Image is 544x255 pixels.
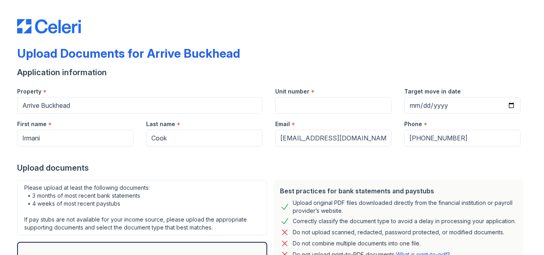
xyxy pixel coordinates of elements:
div: Do not combine multiple documents into one file. [293,239,421,248]
label: Last name [146,120,175,128]
div: Best practices for bank statements and paystubs [280,186,517,196]
div: Please upload at least the following documents: • 3 months of most recent bank statements • 4 wee... [17,180,267,236]
label: Email [275,120,290,128]
div: Upload original PDF files downloaded directly from the financial institution or payroll provider’... [293,199,517,215]
label: Property [17,88,41,95]
div: Correctly classify the document type to avoid a delay in processing your application. [293,216,516,226]
div: Application information [17,67,527,78]
label: Target move in date [404,88,461,95]
label: Unit number [275,88,309,95]
img: CE_Logo_Blue-a8612792a0a2168367f1c8372b55b34899dd931a85d93a1a3d3e32e68fde9ad4.png [17,19,81,33]
div: Upload Documents for Arrive Buckhead [17,46,240,60]
label: First name [17,120,47,128]
div: Upload documents [17,162,527,173]
div: Do not upload scanned, redacted, password protected, or modified documents. [293,228,504,237]
label: Phone [404,120,422,128]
